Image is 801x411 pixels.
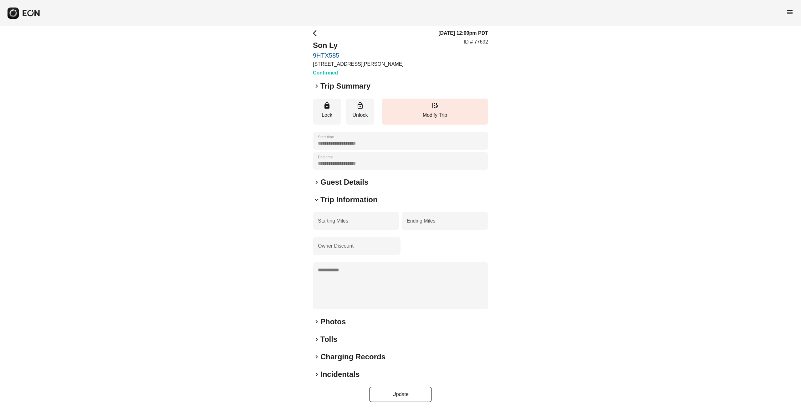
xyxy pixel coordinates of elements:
span: arrow_back_ios [313,29,320,37]
h2: Trip Summary [320,81,370,91]
span: keyboard_arrow_right [313,318,320,326]
label: Ending Miles [407,217,436,225]
p: [STREET_ADDRESS][PERSON_NAME] [313,60,404,68]
span: keyboard_arrow_right [313,82,320,90]
label: Starting Miles [318,217,348,225]
h3: [DATE] 12:00pm PDT [438,29,488,37]
button: Unlock [346,99,374,125]
h2: Son Ly [313,40,404,50]
h2: Trip Information [320,195,378,205]
label: Owner Discount [318,242,354,250]
button: Update [369,387,432,402]
h2: Photos [320,317,346,327]
p: ID # 77692 [464,38,488,46]
button: Lock [313,99,341,125]
a: 9HTX585 [313,52,404,59]
span: keyboard_arrow_right [313,371,320,378]
span: lock_open [356,102,364,109]
h2: Charging Records [320,352,385,362]
span: edit_road [431,102,439,109]
span: menu [786,8,793,16]
h2: Incidentals [320,369,360,379]
span: lock [323,102,331,109]
span: keyboard_arrow_right [313,178,320,186]
p: Modify Trip [385,111,485,119]
span: keyboard_arrow_right [313,353,320,361]
button: Modify Trip [382,99,488,125]
h2: Guest Details [320,177,368,187]
h3: Confirmed [313,69,404,77]
p: Lock [316,111,338,119]
span: keyboard_arrow_down [313,196,320,203]
span: keyboard_arrow_right [313,336,320,343]
p: Unlock [349,111,371,119]
h2: Tolls [320,334,337,344]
